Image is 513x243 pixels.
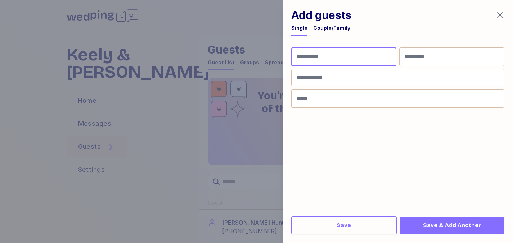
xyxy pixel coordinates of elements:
div: Couple/Family [313,24,350,32]
input: Last Name [399,47,504,66]
span: Save [337,221,351,230]
div: Single [291,24,307,32]
span: Save & Add Another [423,221,481,230]
button: Save & Add Another [400,217,504,234]
input: Email [291,89,504,108]
h1: Add guests [291,9,351,22]
input: First Name [291,47,396,66]
button: Save [291,216,397,234]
